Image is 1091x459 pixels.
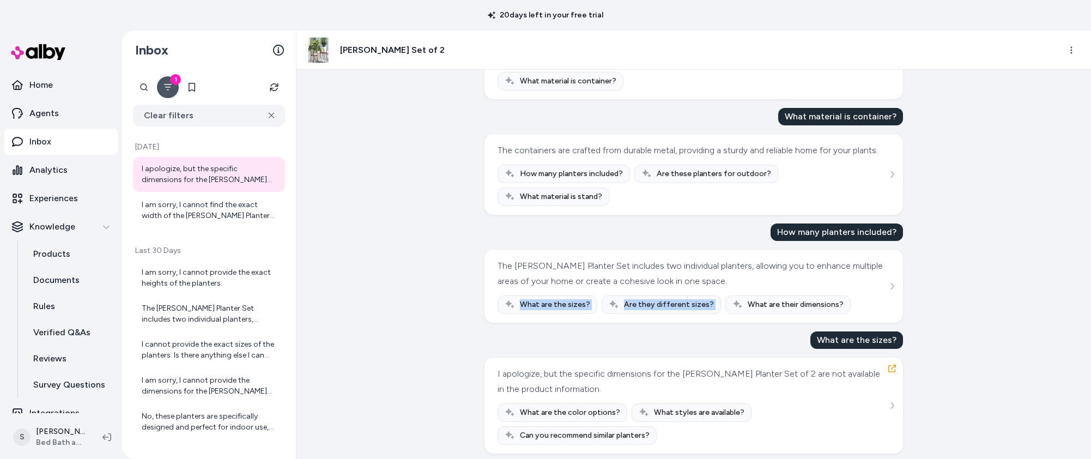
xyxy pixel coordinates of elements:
span: What material is stand? [520,191,602,202]
span: Are these planters for outdoor? [657,168,771,179]
button: See more [886,168,899,181]
div: I apologize, but the specific dimensions for the [PERSON_NAME] Planter Set of 2 are not available... [142,164,278,185]
div: 1 [170,74,181,85]
a: Home [4,72,118,98]
a: Integrations [4,400,118,426]
h3: [PERSON_NAME] Set of 2 [340,44,445,57]
p: Survey Questions [33,378,105,391]
p: Home [29,78,53,92]
img: Dorcey-Planter-Set-of-2.jpg [306,38,331,63]
button: Clear filters [133,105,285,126]
span: Bed Bath and Beyond [36,437,85,448]
button: See more [886,399,899,412]
div: I am sorry, I cannot provide the exact heights of the planters. [142,267,278,289]
span: What are their dimensions? [748,299,844,310]
a: I am sorry, I cannot provide the dimensions for the [PERSON_NAME] Planter Set of 2. Is there anyt... [133,369,285,403]
div: No, these planters are specifically designed and perfect for indoor use, helping you elevate the ... [142,411,278,433]
button: Refresh [263,76,285,98]
button: S[PERSON_NAME]Bed Bath and Beyond [7,420,94,455]
p: Integrations [29,407,80,420]
a: Inbox [4,129,118,155]
span: What are the color options? [520,407,620,418]
span: Can you recommend similar planters? [520,430,650,441]
p: [DATE] [133,142,285,153]
span: What material is container? [520,76,616,87]
a: The [PERSON_NAME] Planter Set includes two individual planters, allowing you to enhance multiple ... [133,297,285,331]
button: See more [886,280,899,293]
a: Products [22,241,118,267]
div: I am sorry, I cannot find the exact width of the [PERSON_NAME] Planter Set of 2 in the product de... [142,200,278,221]
div: The containers are crafted from durable metal, providing a sturdy and reliable home for your plants. [498,143,878,158]
p: 20 days left in your free trial [481,10,610,21]
span: What are the sizes? [520,299,590,310]
button: Filter [157,76,179,98]
p: Documents [33,274,80,287]
a: I cannot provide the exact sizes of the planters. Is there anything else I can help you with rega... [133,333,285,367]
p: Products [33,247,70,261]
a: I apologize, but the specific dimensions for the [PERSON_NAME] Planter Set of 2 are not available... [133,157,285,192]
p: Agents [29,107,59,120]
a: Reviews [22,346,118,372]
div: What are the sizes? [810,331,903,349]
a: Rules [22,293,118,319]
div: The [PERSON_NAME] Planter Set includes two individual planters, allowing you to enhance multiple ... [142,303,278,325]
div: What material is container? [778,108,903,125]
p: Knowledge [29,220,75,233]
span: How many planters included? [520,168,623,179]
a: No, these planters are specifically designed and perfect for indoor use, helping you elevate the ... [133,404,285,439]
a: Verified Q&As [22,319,118,346]
a: Analytics [4,157,118,183]
a: Documents [22,267,118,293]
img: alby Logo [11,44,65,60]
a: Experiences [4,185,118,212]
span: S [13,428,31,446]
button: Knowledge [4,214,118,240]
a: I am sorry, I cannot find the exact width of the [PERSON_NAME] Planter Set of 2 in the product de... [133,193,285,228]
a: I am sorry, I cannot provide the exact heights of the planters. [133,261,285,295]
p: Last 30 Days [133,245,285,256]
span: What styles are available? [654,407,744,418]
p: Analytics [29,164,68,177]
div: The [PERSON_NAME] Planter Set includes two individual planters, allowing you to enhance multiple ... [498,258,887,289]
div: I am sorry, I cannot provide the dimensions for the [PERSON_NAME] Planter Set of 2. Is there anyt... [142,375,278,397]
p: [PERSON_NAME] [36,426,85,437]
h2: Inbox [135,42,168,58]
p: Reviews [33,352,66,365]
p: Rules [33,300,55,313]
span: Are they different sizes? [624,299,714,310]
div: I cannot provide the exact sizes of the planters. Is there anything else I can help you with rega... [142,339,278,361]
p: Inbox [29,135,51,148]
a: Survey Questions [22,372,118,398]
p: Verified Q&As [33,326,90,339]
div: I apologize, but the specific dimensions for the [PERSON_NAME] Planter Set of 2 are not available... [498,366,887,397]
p: Experiences [29,192,78,205]
a: Agents [4,100,118,126]
div: How many planters included? [771,224,903,241]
